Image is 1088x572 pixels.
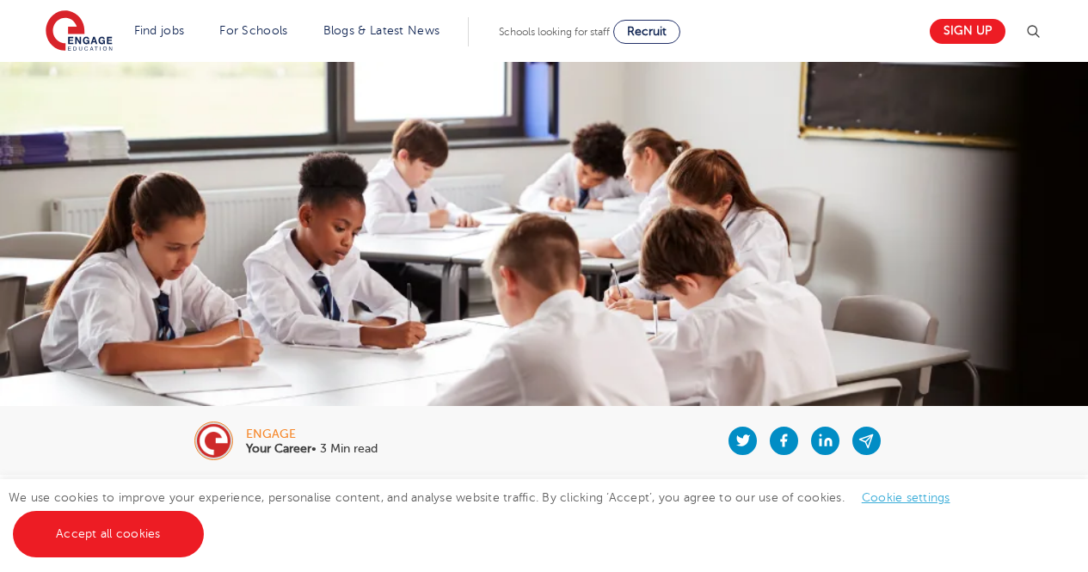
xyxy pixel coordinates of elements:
a: Accept all cookies [13,511,204,557]
img: Engage Education [46,10,113,53]
a: Find jobs [134,24,185,37]
a: Cookie settings [862,491,950,504]
a: Sign up [930,19,1005,44]
p: • 3 Min read [246,443,378,455]
span: We use cookies to improve your experience, personalise content, and analyse website traffic. By c... [9,491,968,540]
div: engage [246,428,378,440]
a: Blogs & Latest News [323,24,440,37]
b: Your Career [246,442,311,455]
span: Schools looking for staff [499,26,610,38]
a: For Schools [219,24,287,37]
a: Recruit [613,20,680,44]
span: Recruit [627,25,667,38]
